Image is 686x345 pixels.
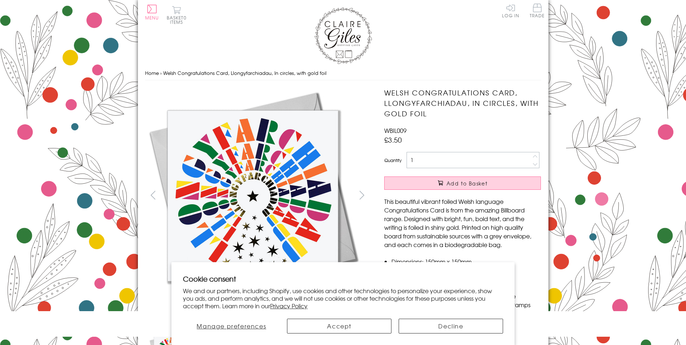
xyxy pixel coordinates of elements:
span: WBIL009 [384,126,407,135]
span: › [160,70,162,76]
span: £3.50 [384,135,402,145]
span: 0 items [170,14,187,25]
a: Log In [502,4,519,18]
a: Trade [530,4,545,19]
button: Manage preferences [183,319,280,333]
p: This beautiful vibrant foiled Welsh language Congratulations Card is from the amazing Billboard r... [384,197,541,249]
img: Claire Giles Greetings Cards [314,7,372,64]
span: Welsh Congratulations Card, Llongyfarchiadau, In circles, with gold foil [163,70,327,76]
label: Quantity [384,157,402,163]
a: Home [145,70,159,76]
nav: breadcrumbs [145,66,541,81]
button: next [354,187,370,203]
button: Add to Basket [384,176,541,190]
span: Menu [145,14,159,21]
button: Menu [145,5,159,20]
a: Privacy Policy [270,301,308,310]
li: Dimensions: 150mm x 150mm [391,257,541,266]
h1: Welsh Congratulations Card, Llongyfarchiadau, In circles, with gold foil [384,88,541,118]
span: Manage preferences [197,322,266,330]
span: Trade [530,4,545,18]
img: Welsh Congratulations Card, Llongyfarchiadau, In circles, with gold foil [145,88,361,304]
h2: Cookie consent [183,274,503,284]
span: Add to Basket [447,180,488,187]
button: Accept [287,319,391,333]
button: Decline [399,319,503,333]
button: Basket0 items [167,6,187,24]
button: prev [145,187,161,203]
p: We and our partners, including Shopify, use cookies and other technologies to personalize your ex... [183,287,503,309]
